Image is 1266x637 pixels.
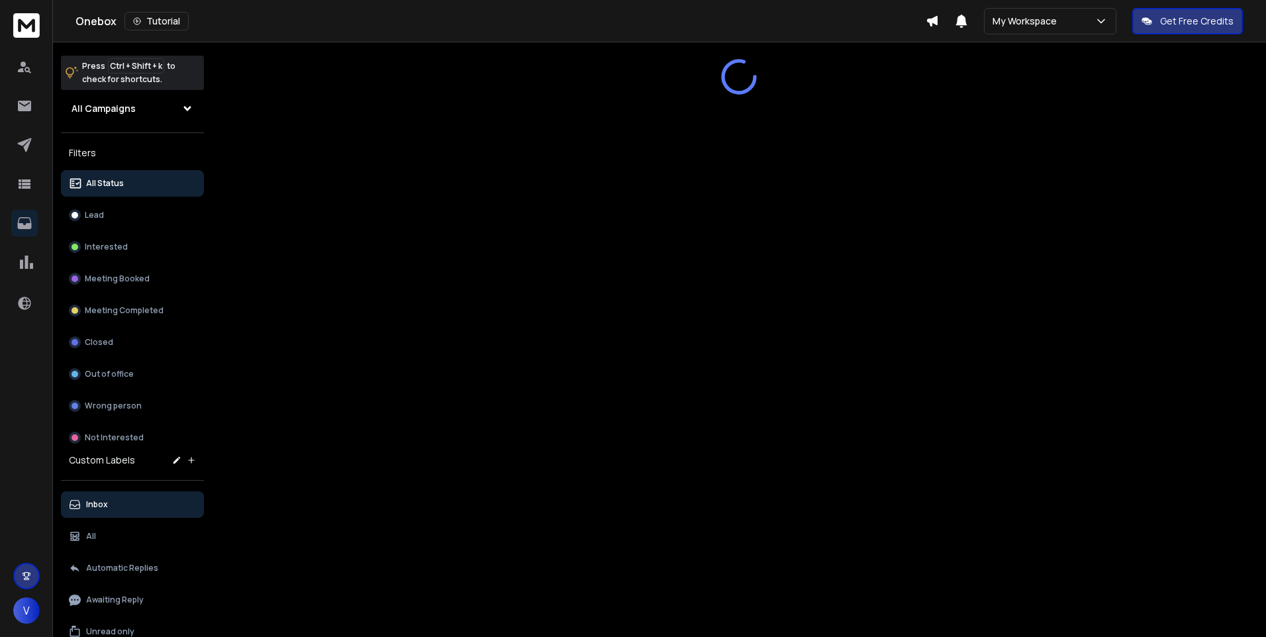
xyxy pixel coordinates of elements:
[86,499,108,510] p: Inbox
[1132,8,1243,34] button: Get Free Credits
[85,210,104,220] p: Lead
[82,60,175,86] p: Press to check for shortcuts.
[61,491,204,518] button: Inbox
[61,393,204,419] button: Wrong person
[13,597,40,624] button: V
[72,102,136,115] h1: All Campaigns
[61,234,204,260] button: Interested
[86,531,96,542] p: All
[85,401,142,411] p: Wrong person
[85,432,144,443] p: Not Interested
[124,12,189,30] button: Tutorial
[61,361,204,387] button: Out of office
[61,202,204,228] button: Lead
[1160,15,1234,28] p: Get Free Credits
[86,626,134,637] p: Unread only
[86,595,144,605] p: Awaiting Reply
[61,266,204,292] button: Meeting Booked
[86,178,124,189] p: All Status
[69,454,135,467] h3: Custom Labels
[61,144,204,162] h3: Filters
[61,170,204,197] button: All Status
[61,523,204,550] button: All
[108,58,164,73] span: Ctrl + Shift + k
[85,305,164,316] p: Meeting Completed
[61,587,204,613] button: Awaiting Reply
[61,555,204,581] button: Automatic Replies
[61,297,204,324] button: Meeting Completed
[993,15,1062,28] p: My Workspace
[61,95,204,122] button: All Campaigns
[86,563,158,573] p: Automatic Replies
[85,369,134,379] p: Out of office
[85,273,150,284] p: Meeting Booked
[61,329,204,356] button: Closed
[85,337,113,348] p: Closed
[75,12,926,30] div: Onebox
[61,424,204,451] button: Not Interested
[85,242,128,252] p: Interested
